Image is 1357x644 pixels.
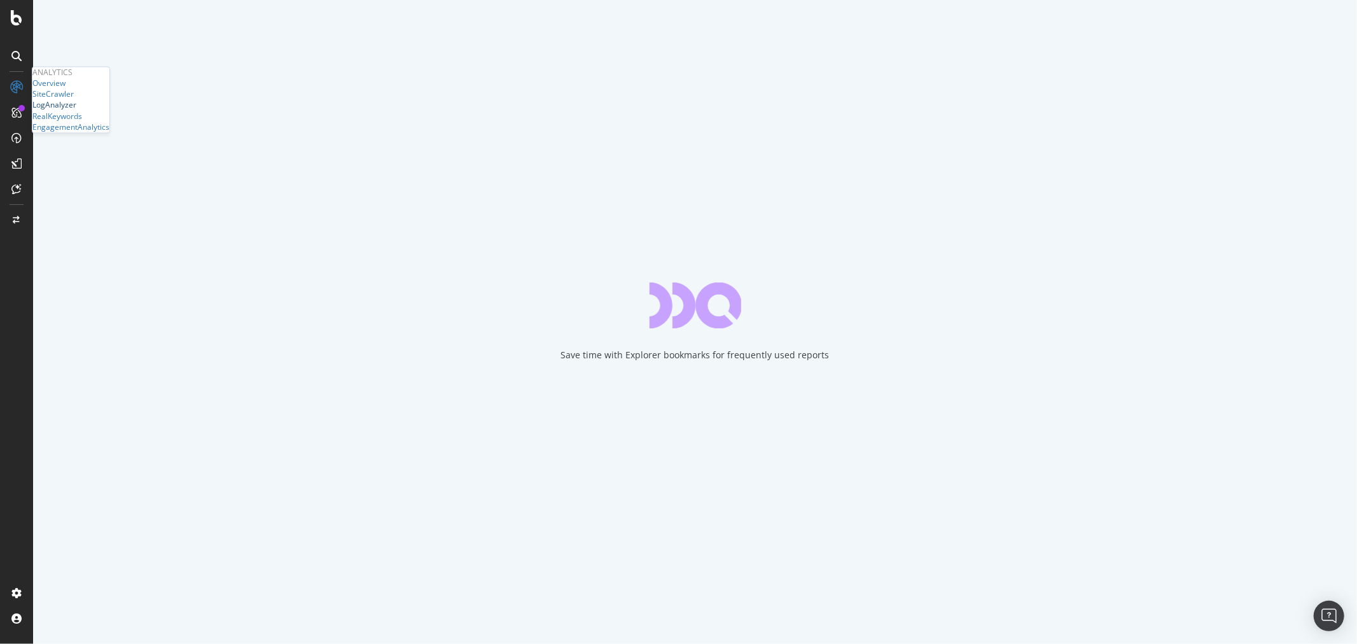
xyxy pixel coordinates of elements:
[32,78,66,89] a: Overview
[32,111,82,122] a: RealKeywords
[1314,601,1344,631] div: Open Intercom Messenger
[32,100,76,111] a: LogAnalyzer
[32,122,109,132] a: EngagementAnalytics
[561,349,830,361] div: Save time with Explorer bookmarks for frequently used reports
[32,67,109,78] div: Analytics
[650,283,741,328] div: animation
[32,89,74,100] a: SiteCrawler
